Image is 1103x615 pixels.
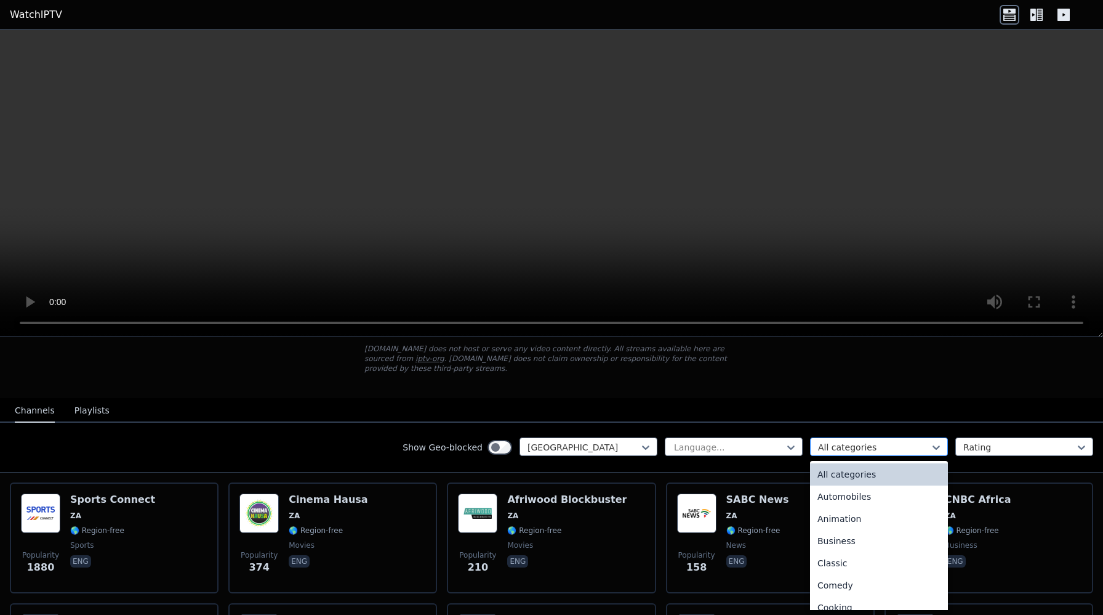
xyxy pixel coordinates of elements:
span: ZA [70,511,81,521]
span: movies [507,540,533,550]
span: Popularity [459,550,496,560]
p: eng [945,555,966,568]
h6: Sports Connect [70,494,155,506]
span: news [726,540,746,550]
a: iptv-org [415,354,444,363]
div: Animation [810,508,948,530]
span: 🌎 Region-free [70,526,124,536]
div: Comedy [810,574,948,597]
span: 🌎 Region-free [289,526,343,536]
h6: Cinema Hausa [289,494,367,506]
a: WatchIPTV [10,7,62,22]
span: sports [70,540,94,550]
div: All categories [810,463,948,486]
span: ZA [289,511,300,521]
label: Show Geo-blocked [403,441,483,454]
span: Popularity [241,550,278,560]
span: 🌎 Region-free [945,526,999,536]
span: Popularity [22,550,59,560]
span: 🌎 Region-free [507,526,561,536]
span: business [945,540,977,550]
img: Sports Connect [21,494,60,533]
span: Popularity [678,550,715,560]
p: [DOMAIN_NAME] does not host or serve any video content directly. All streams available here are s... [364,344,739,373]
span: movies [289,540,315,550]
img: SABC News [677,494,716,533]
button: Playlists [74,399,110,423]
span: 🌎 Region-free [726,526,780,536]
div: Automobiles [810,486,948,508]
span: ZA [945,511,956,521]
p: eng [726,555,747,568]
div: Classic [810,552,948,574]
h6: Afriwood Blockbuster [507,494,627,506]
img: Cinema Hausa [239,494,279,533]
h6: CNBC Africa [945,494,1011,506]
span: 1880 [27,560,55,575]
span: ZA [726,511,737,521]
span: 210 [468,560,488,575]
img: Afriwood Blockbuster [458,494,497,533]
span: 158 [686,560,707,575]
p: eng [289,555,310,568]
p: eng [507,555,528,568]
span: ZA [507,511,518,521]
span: 374 [249,560,269,575]
button: Channels [15,399,55,423]
p: eng [70,555,91,568]
h6: SABC News [726,494,789,506]
div: Business [810,530,948,552]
